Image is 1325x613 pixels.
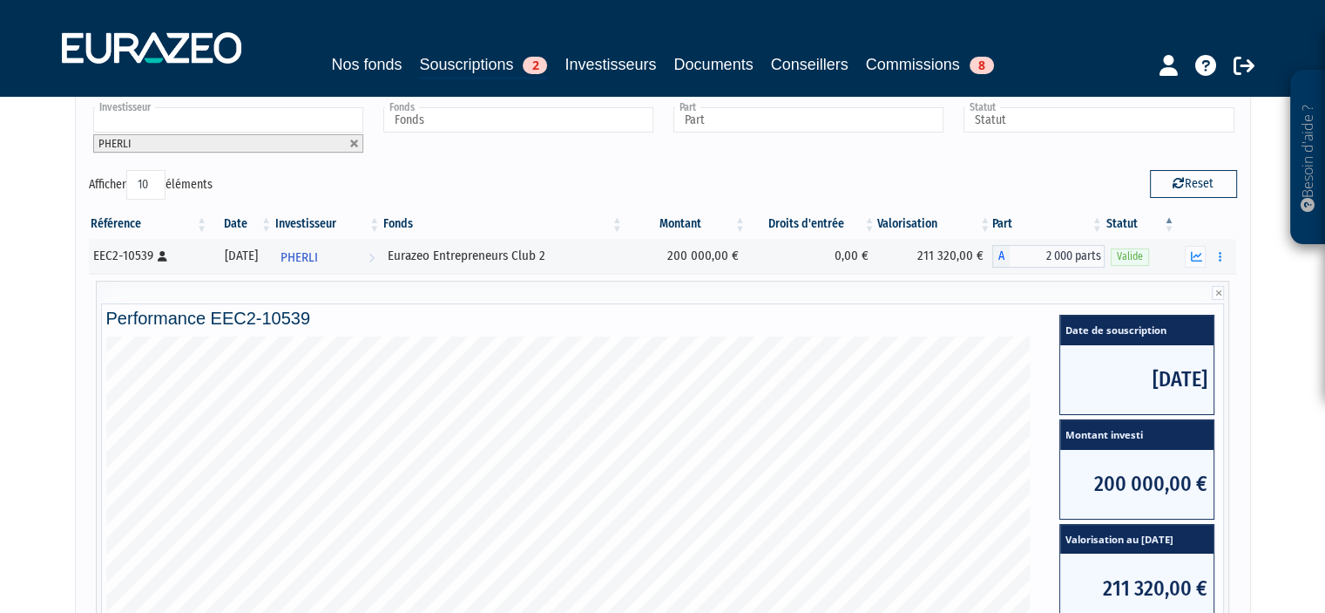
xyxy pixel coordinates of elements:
[1060,525,1213,555] span: Valorisation au [DATE]
[1010,245,1104,268] span: 2 000 parts
[1060,345,1213,414] span: [DATE]
[368,242,375,274] i: Voir l'investisseur
[564,52,656,77] a: Investisseurs
[274,209,382,239] th: Investisseur: activer pour trier la colonne par ordre croissant
[992,245,1104,268] div: A - Eurazeo Entrepreneurs Club 2
[747,209,876,239] th: Droits d'entrée: activer pour trier la colonne par ordre croissant
[93,247,203,265] div: EEC2-10539
[1060,420,1213,450] span: Montant investi
[158,251,167,262] i: [Français] Personne physique
[876,209,992,239] th: Valorisation: activer pour trier la colonne par ordre croissant
[1150,170,1237,198] button: Reset
[89,209,209,239] th: Référence : activer pour trier la colonne par ordre croissant
[388,247,618,265] div: Eurazeo Entrepreneurs Club 2
[523,57,547,74] span: 2
[106,309,1220,328] h4: Performance EEC2-10539
[274,239,382,274] a: PHERLI
[625,209,747,239] th: Montant: activer pour trier la colonne par ordre croissant
[215,247,267,265] div: [DATE]
[992,245,1010,268] span: A
[747,239,876,274] td: 0,00 €
[1060,316,1213,345] span: Date de souscription
[382,209,624,239] th: Fonds: activer pour trier la colonne par ordre croissant
[89,170,213,200] label: Afficher éléments
[866,52,994,77] a: Commissions8
[209,209,274,239] th: Date: activer pour trier la colonne par ordre croissant
[126,170,166,200] select: Afficheréléments
[876,239,992,274] td: 211 320,00 €
[98,137,131,150] span: PHERLI
[992,209,1104,239] th: Part: activer pour trier la colonne par ordre croissant
[771,52,848,77] a: Conseillers
[1105,209,1177,239] th: Statut : activer pour trier la colonne par ordre d&eacute;croissant
[1298,79,1318,236] p: Besoin d'aide ?
[625,239,747,274] td: 200 000,00 €
[331,52,402,77] a: Nos fonds
[1060,450,1213,519] span: 200 000,00 €
[62,32,241,64] img: 1732889491-logotype_eurazeo_blanc_rvb.png
[674,52,754,77] a: Documents
[419,52,547,79] a: Souscriptions2
[970,57,994,74] span: 8
[1111,249,1149,265] span: Valide
[281,242,318,274] span: PHERLI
